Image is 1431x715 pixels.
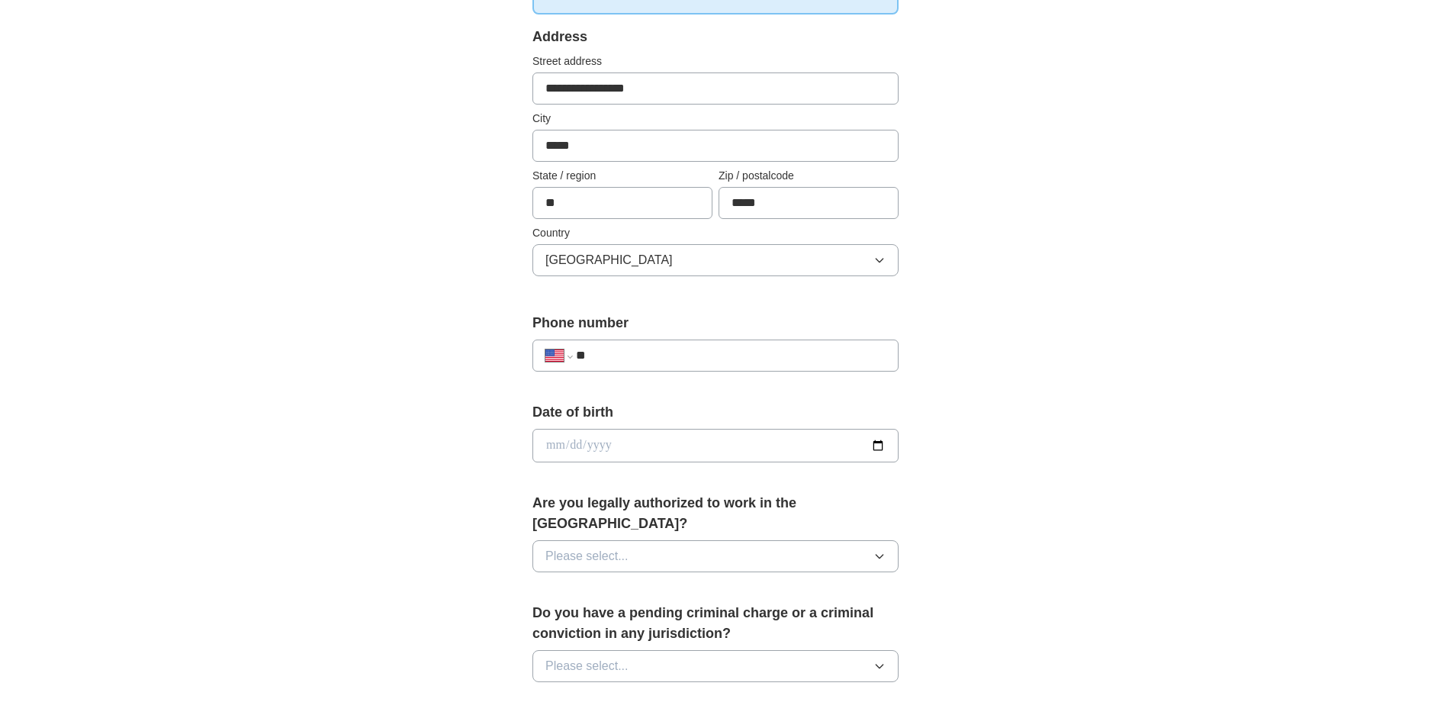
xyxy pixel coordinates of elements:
button: [GEOGRAPHIC_DATA] [532,244,899,276]
button: Please select... [532,650,899,682]
label: State / region [532,168,712,184]
label: Zip / postalcode [719,168,899,184]
label: Street address [532,53,899,69]
span: Please select... [545,547,629,565]
label: Are you legally authorized to work in the [GEOGRAPHIC_DATA]? [532,493,899,534]
label: Country [532,225,899,241]
label: Do you have a pending criminal charge or a criminal conviction in any jurisdiction? [532,603,899,644]
label: Phone number [532,313,899,333]
span: Please select... [545,657,629,675]
label: City [532,111,899,127]
button: Please select... [532,540,899,572]
div: Address [532,27,899,47]
label: Date of birth [532,402,899,423]
span: [GEOGRAPHIC_DATA] [545,251,673,269]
